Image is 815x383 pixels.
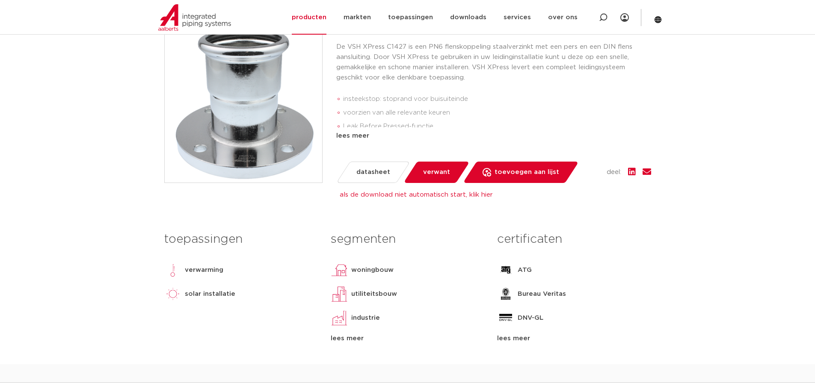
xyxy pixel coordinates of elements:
[607,167,621,177] span: deel:
[185,265,223,275] p: verwarming
[403,162,469,183] a: verwant
[518,313,543,323] p: DNV-GL
[351,289,397,299] p: utiliteitsbouw
[331,333,484,344] div: lees meer
[356,165,390,179] span: datasheet
[336,131,651,141] div: lees meer
[336,162,410,183] a: datasheet
[164,286,181,303] img: solar installatie
[497,231,651,248] h3: certificaten
[495,165,559,179] span: toevoegen aan lijst
[340,191,493,198] a: als de download niet automatisch start, klik hier
[331,309,348,327] img: industrie
[331,231,484,248] h3: segmenten
[343,120,651,133] li: Leak Before Pressed-functie
[518,265,532,275] p: ATG
[164,231,318,248] h3: toepassingen
[497,309,514,327] img: DNV-GL
[423,165,450,179] span: verwant
[351,265,394,275] p: woningbouw
[497,262,514,279] img: ATG
[497,286,514,303] img: Bureau Veritas
[185,289,235,299] p: solar installatie
[336,42,651,83] p: De VSH XPress C1427 is een PN6 flenskoppeling staalverzinkt met een pers en een DIN flens aanslui...
[331,286,348,303] img: utiliteitsbouw
[164,262,181,279] img: verwarming
[343,92,651,106] li: insteekstop: stoprand voor buisuiteinde
[343,106,651,120] li: voorzien van alle relevante keuren
[497,333,651,344] div: lees meer
[518,289,566,299] p: Bureau Veritas
[351,313,380,323] p: industrie
[165,25,322,183] img: Product Image for VSH XPress Staalverzinkt flenskoppeling PN6 76,1 DN65
[331,262,348,279] img: woningbouw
